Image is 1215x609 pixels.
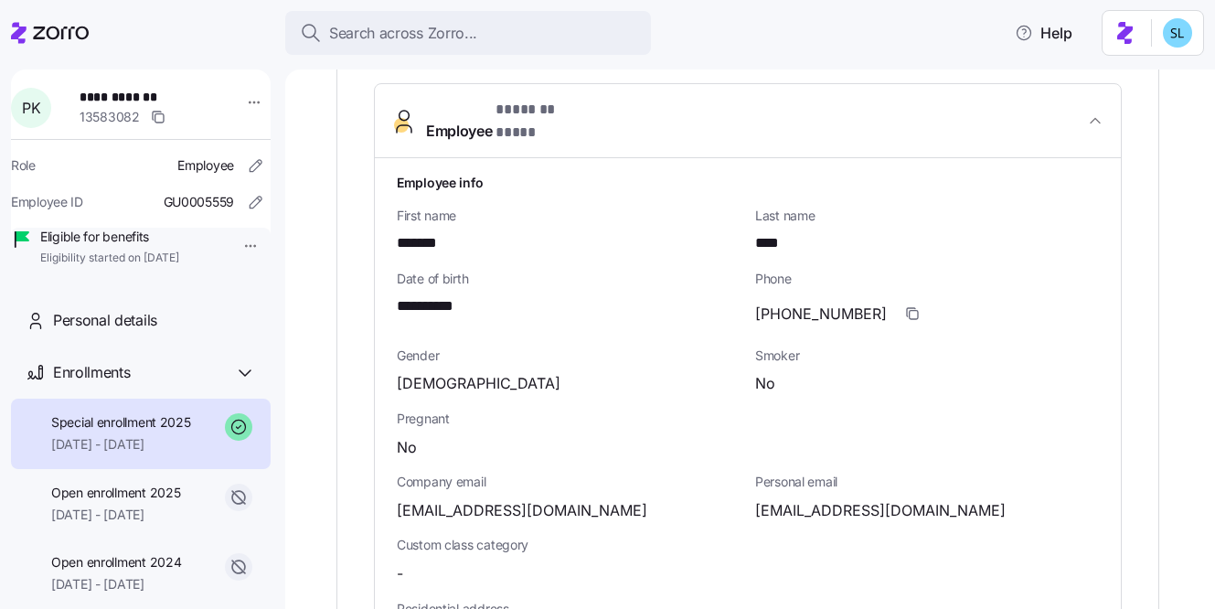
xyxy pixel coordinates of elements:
span: Personal details [53,309,157,332]
span: Search across Zorro... [329,22,477,45]
span: Last name [755,207,1099,225]
span: Smoker [755,347,1099,365]
span: GU0005559 [164,193,234,211]
button: Search across Zorro... [285,11,651,55]
span: P K [22,101,40,115]
span: Enrollments [53,361,130,384]
img: 7c620d928e46699fcfb78cede4daf1d1 [1163,18,1192,48]
span: No [397,436,417,459]
span: Eligible for benefits [40,228,179,246]
span: [EMAIL_ADDRESS][DOMAIN_NAME] [755,499,1006,522]
span: Personal email [755,473,1099,491]
span: Gender [397,347,741,365]
span: - [397,562,403,585]
span: No [755,372,775,395]
span: [DATE] - [DATE] [51,575,181,593]
span: Open enrollment 2025 [51,484,180,502]
span: 13583082 [80,108,140,126]
span: [DATE] - [DATE] [51,435,191,454]
span: Help [1015,22,1072,44]
span: Date of birth [397,270,741,288]
span: [DEMOGRAPHIC_DATA] [397,372,560,395]
button: Help [1000,15,1087,51]
span: Employee ID [11,193,83,211]
span: Pregnant [397,410,1099,428]
span: Open enrollment 2024 [51,553,181,572]
span: Employee [426,99,592,143]
span: [PHONE_NUMBER] [755,303,887,326]
span: Employee [177,156,234,175]
span: Custom class category [397,536,741,554]
span: First name [397,207,741,225]
h1: Employee info [397,173,1099,192]
span: [EMAIL_ADDRESS][DOMAIN_NAME] [397,499,647,522]
span: Special enrollment 2025 [51,413,191,432]
span: Phone [755,270,1099,288]
span: Eligibility started on [DATE] [40,251,179,266]
span: Role [11,156,36,175]
span: [DATE] - [DATE] [51,506,180,524]
span: Company email [397,473,741,491]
